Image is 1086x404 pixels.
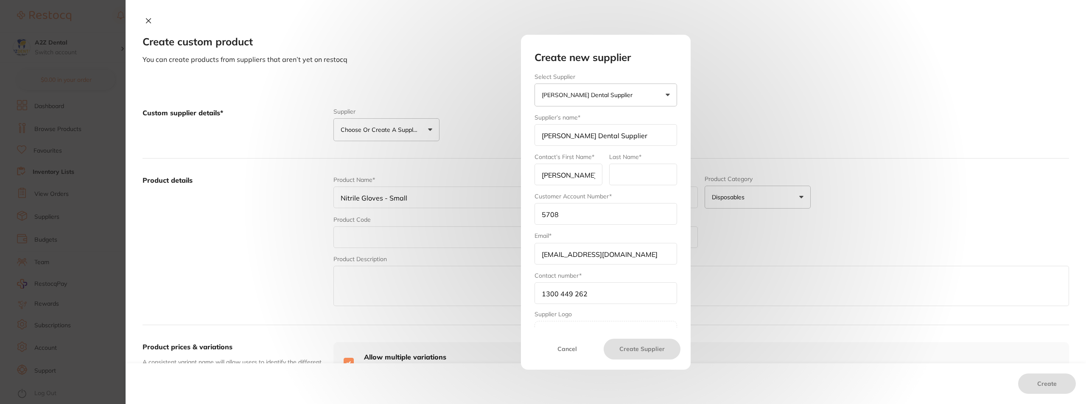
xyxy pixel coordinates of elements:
label: Contact’s First Name* [535,153,594,160]
label: Last Name* [609,153,641,160]
label: Select Supplier [535,73,677,80]
button: Create Supplier [604,339,680,359]
button: Cancel [531,339,604,359]
p: [PERSON_NAME] Dental Supplier [542,91,636,99]
label: Contact number* [535,272,582,279]
label: Supplier’s name* [535,114,580,121]
label: Email* [535,232,551,239]
h2: Create new supplier [535,52,677,64]
label: Supplier Logo [535,311,677,318]
button: [PERSON_NAME] Dental Supplier [535,84,677,106]
label: Customer Account Number* [535,193,612,200]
